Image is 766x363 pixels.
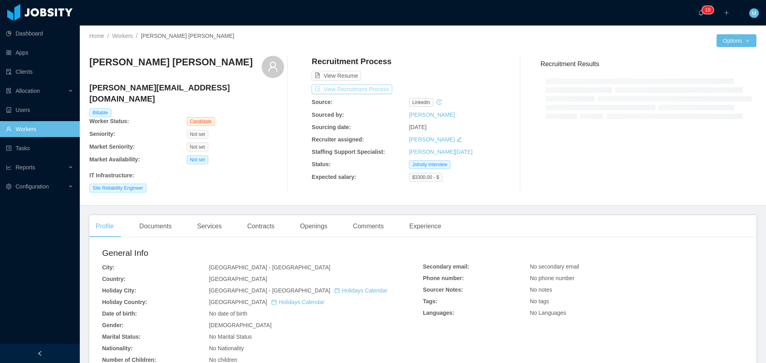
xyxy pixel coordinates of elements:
[271,299,277,305] i: icon: calendar
[312,174,356,180] b: Expected salary:
[102,299,147,305] b: Holiday Country:
[102,287,136,294] b: Holiday City:
[6,64,73,80] a: icon: auditClients
[334,288,340,293] i: icon: calendar
[133,215,178,237] div: Documents
[102,357,156,363] b: Number of Children:
[312,149,385,155] b: Staffing Support Specialist:
[6,140,73,156] a: icon: profileTasks
[334,287,387,294] a: icon: calendarHolidays Calendar
[89,118,129,124] b: Worker Status:
[102,345,132,351] b: Nationality:
[6,184,12,189] i: icon: setting
[530,310,566,316] span: No Languages
[724,10,729,16] i: icon: plus
[312,124,351,130] b: Sourcing date:
[89,215,120,237] div: Profile
[409,112,455,118] a: [PERSON_NAME]
[698,10,704,16] i: icon: bell
[241,215,281,237] div: Contracts
[6,26,73,41] a: icon: pie-chartDashboard
[89,33,104,39] a: Home
[436,99,442,105] i: icon: history
[702,6,713,14] sup: 19
[705,6,708,14] p: 1
[312,112,344,118] b: Sourced by:
[102,264,115,271] b: City:
[708,6,711,14] p: 9
[187,117,215,126] span: Candidate
[89,184,146,192] span: Site Reliability Engineer
[294,215,334,237] div: Openings
[312,73,361,79] a: icon: file-textView Resume
[6,88,12,94] i: icon: solution
[16,183,49,190] span: Configuration
[423,298,437,304] b: Tags:
[209,310,247,317] span: No date of birth
[267,61,278,72] i: icon: user
[423,263,469,270] b: Secondary email:
[187,130,208,139] span: Not set
[312,86,392,92] a: icon: exportView Recruitment Process
[409,98,433,107] span: linkedin
[409,149,472,155] a: [PERSON_NAME][DATE]
[209,345,244,351] span: No Nationality
[312,161,330,167] b: Status:
[403,215,448,237] div: Experience
[530,286,552,293] span: No notes
[107,33,109,39] span: /
[530,297,744,306] div: No tags
[271,299,324,305] a: icon: calendarHolidays Calendar
[409,160,450,169] span: Jobsity interview
[409,173,442,182] span: $3300.00 - $
[209,357,237,363] span: No children
[89,56,253,69] h3: [PERSON_NAME] [PERSON_NAME]
[136,33,138,39] span: /
[102,247,423,259] h2: General Info
[423,310,454,316] b: Languages:
[6,121,73,137] a: icon: userWorkers
[89,172,134,179] b: IT Infrastructure :
[423,286,463,293] b: Sourcer Notes:
[312,99,332,105] b: Source:
[6,102,73,118] a: icon: robotUsers
[752,8,756,18] span: M
[102,334,140,340] b: Marital Status:
[209,264,330,271] span: [GEOGRAPHIC_DATA] - [GEOGRAPHIC_DATA]
[6,165,12,170] i: icon: line-chart
[187,143,208,151] span: Not set
[102,310,137,317] b: Date of birth:
[16,88,40,94] span: Allocation
[112,33,133,39] a: Workers
[209,322,272,328] span: [DEMOGRAPHIC_DATA]
[541,59,756,69] h3: Recruitment Results
[423,275,464,281] b: Phone number:
[209,334,252,340] span: No Marital Status
[187,155,208,164] span: Not set
[89,156,140,163] b: Market Availability:
[89,131,115,137] b: Seniority:
[102,322,124,328] b: Gender:
[209,276,267,282] span: [GEOGRAPHIC_DATA]
[6,45,73,61] a: icon: appstoreApps
[191,215,228,237] div: Services
[409,136,455,143] a: [PERSON_NAME]
[16,164,35,171] span: Reports
[456,137,462,142] i: icon: edit
[347,215,390,237] div: Comments
[141,33,234,39] span: [PERSON_NAME] [PERSON_NAME]
[312,71,361,80] button: icon: file-textView Resume
[89,82,284,104] h4: [PERSON_NAME][EMAIL_ADDRESS][DOMAIN_NAME]
[312,136,364,143] b: Recruiter assigned:
[89,108,111,117] span: Billable
[312,84,392,94] button: icon: exportView Recruitment Process
[530,275,574,281] span: No phone number
[530,263,579,270] span: No secondary email
[409,124,426,130] span: [DATE]
[102,276,125,282] b: Country:
[209,287,387,294] span: [GEOGRAPHIC_DATA] - [GEOGRAPHIC_DATA]
[89,143,135,150] b: Market Seniority:
[717,34,756,47] button: Optionsicon: down
[209,299,324,305] span: [GEOGRAPHIC_DATA]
